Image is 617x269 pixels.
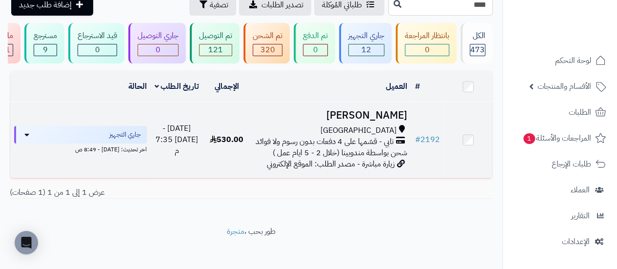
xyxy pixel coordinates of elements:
div: 9 [34,44,57,56]
h3: [PERSON_NAME] [255,110,407,121]
span: [DATE] - [DATE] 7:35 م [156,123,198,157]
span: # [415,134,420,145]
span: جاري التجهيز [109,130,141,140]
div: قيد الاسترجاع [78,30,117,41]
a: الإجمالي [215,81,239,92]
div: 0 [303,44,327,56]
span: تابي - قسّمها على 4 دفعات بدون رسوم ولا فوائد [256,136,394,147]
a: قيد الاسترجاع 0 [66,23,126,63]
a: بانتظار المراجعة 0 [394,23,458,63]
div: اخر تحديث: [DATE] - 8:49 ص [14,144,147,154]
a: العميل [386,81,407,92]
a: تم التوصيل 121 [188,23,241,63]
div: 0 [138,44,178,56]
a: متجرة [227,226,244,237]
a: الإعدادات [509,230,611,253]
div: 12 [349,44,384,56]
div: جاري التوصيل [138,30,179,41]
span: شحن بواسطة مندوبينا (خلال 2 - 5 ايام عمل ) [273,147,407,159]
div: تم الشحن [253,30,282,41]
span: التقارير [571,209,590,223]
span: العملاء [571,183,590,197]
a: جاري التجهيز 12 [337,23,394,63]
div: 0 [78,44,117,56]
a: تاريخ الطلب [155,81,199,92]
a: لوحة التحكم [509,49,611,72]
span: الإعدادات [562,235,590,248]
span: [GEOGRAPHIC_DATA] [320,125,397,136]
span: الأقسام والمنتجات [537,80,591,93]
div: الكل [470,30,485,41]
div: 0 [405,44,449,56]
div: Open Intercom Messenger [15,231,38,254]
span: لوحة التحكم [555,54,591,67]
span: 0 [95,44,100,56]
div: مسترجع [34,30,57,41]
span: الطلبات [569,105,591,119]
a: التقارير [509,204,611,228]
span: 0 [313,44,318,56]
a: # [415,81,420,92]
span: 0 [425,44,430,56]
span: المراجعات والأسئلة [522,131,591,145]
a: العملاء [509,178,611,202]
span: 121 [208,44,223,56]
div: 320 [253,44,282,56]
div: عرض 1 إلى 1 من 1 (1 صفحات) [2,187,251,198]
span: طلبات الإرجاع [552,157,591,171]
div: تم الدفع [303,30,328,41]
a: المراجعات والأسئلة1 [509,126,611,150]
div: بانتظار المراجعة [405,30,449,41]
a: الطلبات [509,101,611,124]
a: طلبات الإرجاع [509,152,611,176]
span: زيارة مباشرة - مصدر الطلب: الموقع الإلكتروني [267,158,395,170]
span: 12 [361,44,371,56]
a: تم الشحن 320 [241,23,292,63]
span: 473 [470,44,485,56]
a: تم الدفع 0 [292,23,337,63]
a: #2192 [415,134,440,145]
span: 9 [43,44,48,56]
div: 121 [199,44,232,56]
a: مسترجع 9 [22,23,66,63]
span: 530.00 [210,134,243,145]
a: الكل473 [458,23,495,63]
span: 0 [156,44,160,56]
span: 1 [523,133,535,144]
a: جاري التوصيل 0 [126,23,188,63]
div: جاري التجهيز [348,30,384,41]
div: تم التوصيل [199,30,232,41]
a: الحالة [128,81,147,92]
span: 320 [260,44,275,56]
